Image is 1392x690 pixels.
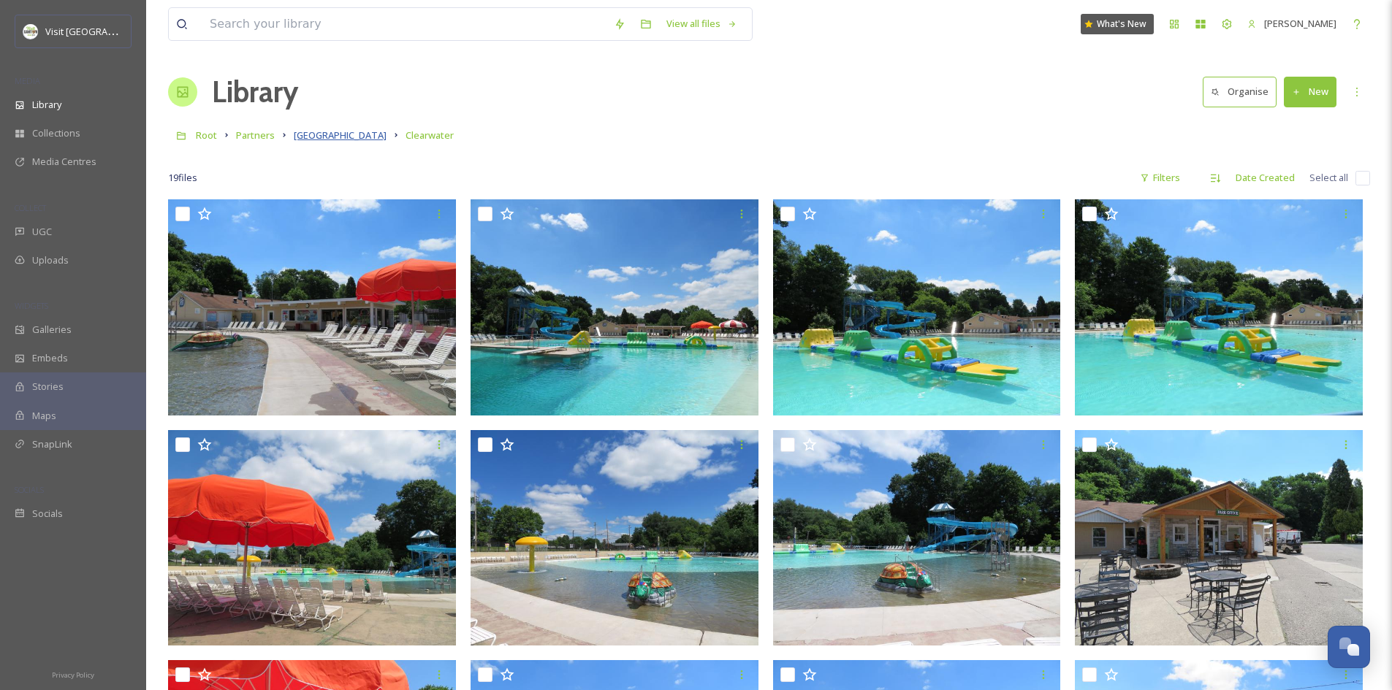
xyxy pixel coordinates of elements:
span: MEDIA [15,75,40,86]
a: Privacy Policy [52,665,94,683]
div: Filters [1133,164,1187,192]
div: Date Created [1228,164,1302,192]
span: Collections [32,126,80,140]
span: Media Centres [32,155,96,169]
span: UGC [32,225,52,239]
span: WIDGETS [15,300,48,311]
span: Privacy Policy [52,670,94,680]
img: IMG_0697.jpeg [773,430,1061,646]
span: Partners [236,129,275,142]
span: SOCIALS [15,484,44,495]
a: Partners [236,126,275,144]
span: Library [32,98,61,112]
img: download.jpeg [23,24,38,39]
input: Search your library [202,8,606,40]
a: View all files [659,9,745,38]
a: What's New [1081,14,1154,34]
span: Clearwater [406,129,454,142]
span: [GEOGRAPHIC_DATA] [294,129,387,142]
a: Clearwater [406,126,454,144]
span: Embeds [32,351,68,365]
span: COLLECT [15,202,46,213]
img: IMG_0701.jpeg [773,199,1061,415]
a: Library [212,70,298,114]
span: Root [196,129,217,142]
img: IMG_0694.jpeg [1075,430,1363,646]
button: Open Chat [1328,626,1370,668]
span: Galleries [32,323,72,337]
img: IMG_0703.jpeg [471,199,758,415]
span: Visit [GEOGRAPHIC_DATA] [45,24,159,38]
span: [PERSON_NAME] [1264,17,1336,30]
a: [PERSON_NAME] [1240,9,1344,38]
span: Stories [32,380,64,394]
span: Socials [32,507,63,521]
button: Organise [1203,77,1277,107]
span: Select all [1309,171,1348,185]
span: Maps [32,409,56,423]
a: Root [196,126,217,144]
a: [GEOGRAPHIC_DATA] [294,126,387,144]
span: 19 file s [168,171,197,185]
img: IMG_0705.jpeg [168,199,456,415]
span: SnapLink [32,437,72,451]
img: IMG_0698.jpeg [471,430,758,646]
img: IMG_0699.jpeg [168,430,456,646]
img: IMG_0700.jpeg [1075,199,1363,415]
button: New [1284,77,1336,107]
a: Organise [1203,77,1284,107]
span: Uploads [32,253,69,267]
